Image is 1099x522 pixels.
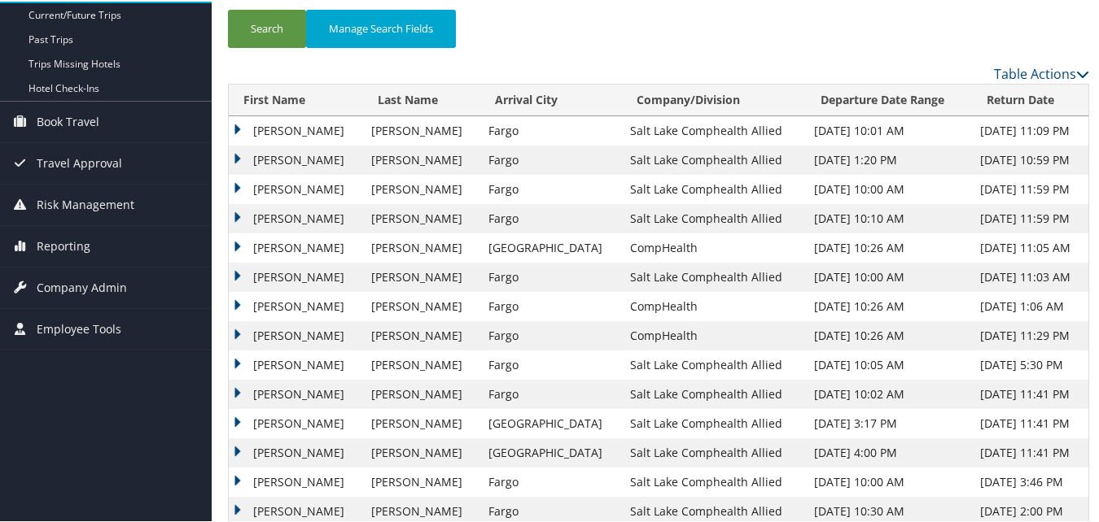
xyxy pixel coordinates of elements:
td: Salt Lake Comphealth Allied [622,173,805,202]
td: [PERSON_NAME] [363,232,480,261]
td: [PERSON_NAME] [229,437,363,466]
td: [PERSON_NAME] [363,144,480,173]
td: Salt Lake Comphealth Allied [622,261,805,290]
td: Fargo [480,173,622,202]
td: [DATE] 10:02 AM [806,378,973,407]
td: [DATE] 1:20 PM [806,144,973,173]
td: [PERSON_NAME] [363,202,480,232]
td: [DATE] 10:26 AM [806,232,973,261]
span: Company Admin [37,266,127,307]
td: [PERSON_NAME] [229,320,363,349]
td: [DATE] 5:30 PM [972,349,1088,378]
td: Salt Lake Comphealth Allied [622,407,805,437]
span: Reporting [37,224,90,265]
td: Fargo [480,115,622,144]
th: First Name: activate to sort column ascending [229,83,363,115]
td: [DATE] 10:01 AM [806,115,973,144]
td: [PERSON_NAME] [229,349,363,378]
td: [DATE] 11:59 PM [972,173,1088,202]
td: [PERSON_NAME] [229,202,363,232]
td: CompHealth [622,320,805,349]
td: [GEOGRAPHIC_DATA] [480,437,622,466]
td: Fargo [480,144,622,173]
td: [DATE] 4:00 PM [806,437,973,466]
th: Company/Division [622,83,805,115]
td: CompHealth [622,290,805,320]
td: Salt Lake Comphealth Allied [622,115,805,144]
th: Departure Date Range: activate to sort column ascending [806,83,973,115]
span: Employee Tools [37,307,121,348]
td: [DATE] 11:41 PM [972,407,1088,437]
td: [DATE] 10:00 AM [806,466,973,495]
td: [PERSON_NAME] [363,378,480,407]
td: [PERSON_NAME] [363,290,480,320]
td: Fargo [480,290,622,320]
td: [DATE] 11:29 PM [972,320,1088,349]
button: Search [228,8,306,46]
td: [PERSON_NAME] [363,437,480,466]
td: Fargo [480,349,622,378]
td: Salt Lake Comphealth Allied [622,349,805,378]
td: Fargo [480,466,622,495]
a: Table Actions [994,63,1089,81]
td: [PERSON_NAME] [229,232,363,261]
td: Salt Lake Comphealth Allied [622,466,805,495]
td: [DATE] 10:05 AM [806,349,973,378]
td: [DATE] 11:05 AM [972,232,1088,261]
td: Salt Lake Comphealth Allied [622,378,805,407]
td: [DATE] 10:26 AM [806,290,973,320]
td: [PERSON_NAME] [363,173,480,202]
td: [PERSON_NAME] [229,466,363,495]
td: Fargo [480,320,622,349]
td: Salt Lake Comphealth Allied [622,437,805,466]
td: [PERSON_NAME] [229,407,363,437]
td: [DATE] 10:59 PM [972,144,1088,173]
td: Fargo [480,378,622,407]
td: Fargo [480,261,622,290]
td: [DATE] 11:59 PM [972,202,1088,232]
td: CompHealth [622,232,805,261]
span: Book Travel [37,100,99,141]
td: [DATE] 3:46 PM [972,466,1088,495]
td: [PERSON_NAME] [229,290,363,320]
td: [PERSON_NAME] [363,407,480,437]
td: [DATE] 10:10 AM [806,202,973,232]
td: [DATE] 10:26 AM [806,320,973,349]
td: [PERSON_NAME] [363,261,480,290]
span: Travel Approval [37,141,122,182]
th: Last Name: activate to sort column ascending [363,83,480,115]
td: [DATE] 11:41 PM [972,378,1088,407]
td: [PERSON_NAME] [229,144,363,173]
td: Salt Lake Comphealth Allied [622,144,805,173]
td: [DATE] 11:41 PM [972,437,1088,466]
th: Return Date: activate to sort column ascending [972,83,1088,115]
td: [PERSON_NAME] [363,349,480,378]
td: [DATE] 1:06 AM [972,290,1088,320]
td: [PERSON_NAME] [363,466,480,495]
span: Risk Management [37,183,134,224]
td: [PERSON_NAME] [363,115,480,144]
th: Arrival City: activate to sort column ascending [480,83,622,115]
td: [PERSON_NAME] [363,320,480,349]
td: Salt Lake Comphealth Allied [622,202,805,232]
td: [PERSON_NAME] [229,378,363,407]
td: [GEOGRAPHIC_DATA] [480,407,622,437]
td: [DATE] 10:00 AM [806,261,973,290]
td: [DATE] 3:17 PM [806,407,973,437]
td: [GEOGRAPHIC_DATA] [480,232,622,261]
button: Manage Search Fields [306,8,456,46]
td: Fargo [480,202,622,232]
td: [DATE] 11:03 AM [972,261,1088,290]
td: [PERSON_NAME] [229,261,363,290]
td: [PERSON_NAME] [229,173,363,202]
td: [DATE] 11:09 PM [972,115,1088,144]
td: [PERSON_NAME] [229,115,363,144]
td: [DATE] 10:00 AM [806,173,973,202]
